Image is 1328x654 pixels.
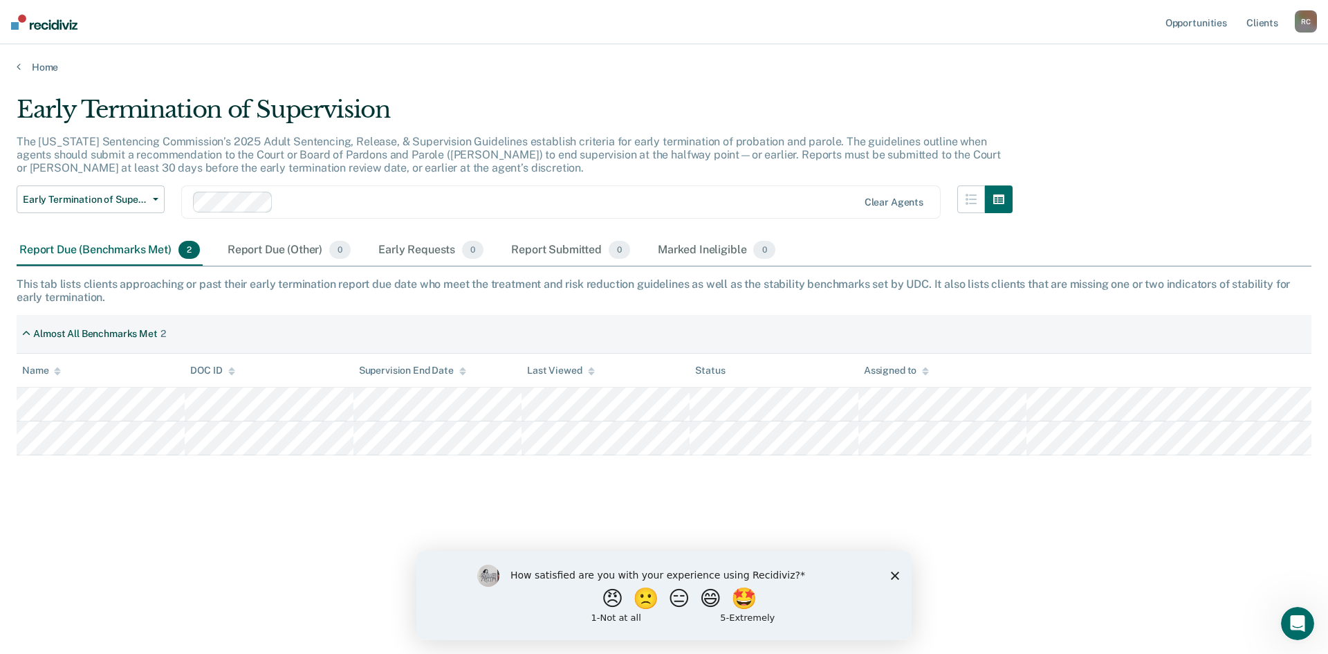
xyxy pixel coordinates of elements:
[609,241,630,259] span: 0
[695,365,725,376] div: Status
[17,135,1001,174] p: The [US_STATE] Sentencing Commission’s 2025 Adult Sentencing, Release, & Supervision Guidelines e...
[17,61,1311,73] a: Home
[225,235,353,266] div: Report Due (Other)0
[11,15,77,30] img: Recidiviz
[17,235,203,266] div: Report Due (Benchmarks Met)2
[17,323,172,345] div: Almost All Benchmarks Met2
[329,241,351,259] span: 0
[33,328,158,340] div: Almost All Benchmarks Met
[753,241,775,259] span: 0
[1295,10,1317,33] div: R C
[22,365,61,376] div: Name
[508,235,633,266] div: Report Submitted0
[17,96,1013,135] div: Early Termination of Supervision
[190,365,234,376] div: DOC ID
[160,328,166,340] div: 2
[864,365,929,376] div: Assigned to
[23,194,147,206] span: Early Termination of Supervision
[655,235,778,266] div: Marked Ineligible0
[17,278,1311,304] div: This tab lists clients approaching or past their early termination report due date who meet the t...
[1281,607,1314,640] iframe: Intercom live chat
[865,197,923,208] div: Clear agents
[359,365,466,376] div: Supervision End Date
[462,241,483,259] span: 0
[17,185,165,213] button: Early Termination of Supervision
[1295,10,1317,33] button: RC
[527,365,594,376] div: Last Viewed
[416,551,912,640] iframe: Survey by Kim from Recidiviz
[376,235,486,266] div: Early Requests0
[178,241,200,259] span: 2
